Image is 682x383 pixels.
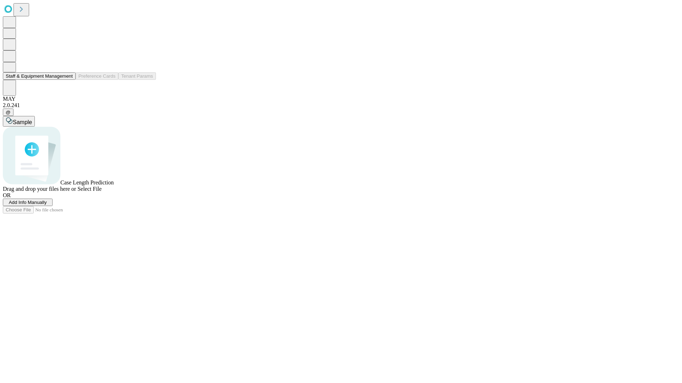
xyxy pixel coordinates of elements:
span: OR [3,192,11,198]
button: Tenant Params [118,72,156,80]
span: Drag and drop your files here or [3,186,76,192]
div: 2.0.241 [3,102,679,109]
button: Add Info Manually [3,199,53,206]
button: Preference Cards [76,72,118,80]
span: Case Length Prediction [60,179,114,185]
span: Select File [77,186,102,192]
button: Sample [3,116,35,127]
button: @ [3,109,13,116]
button: Staff & Equipment Management [3,72,76,80]
div: MAY [3,96,679,102]
span: Add Info Manually [9,200,47,205]
span: Sample [13,119,32,125]
span: @ [6,110,11,115]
